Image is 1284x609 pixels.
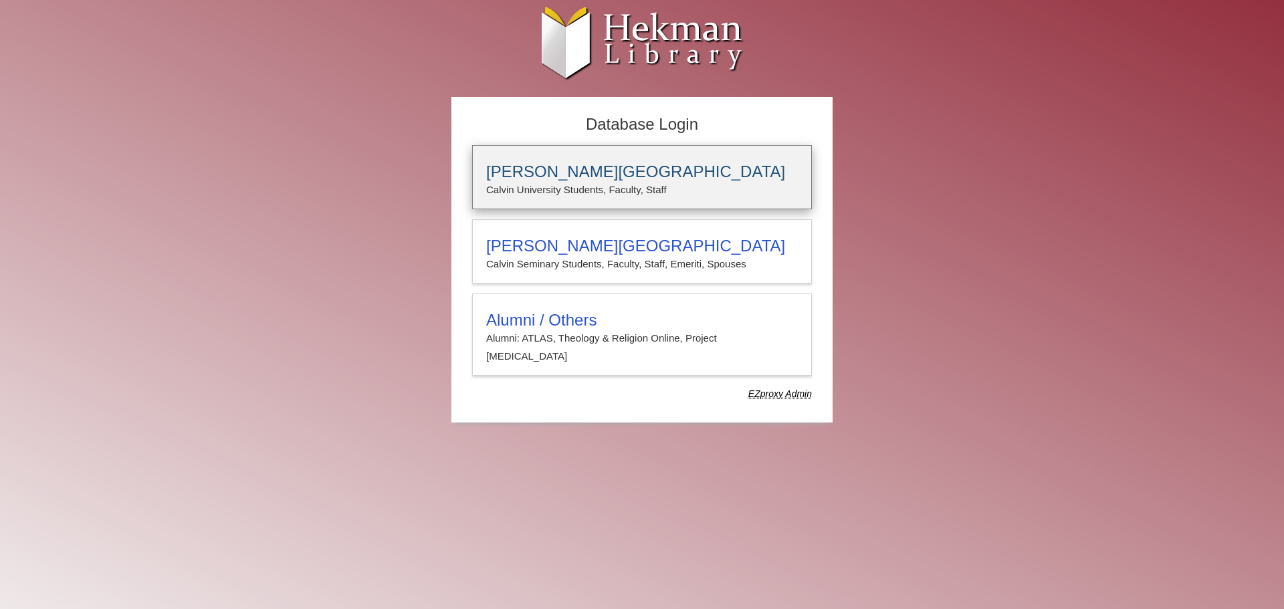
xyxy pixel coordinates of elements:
[486,330,798,365] p: Alumni: ATLAS, Theology & Religion Online, Project [MEDICAL_DATA]
[486,162,798,181] h3: [PERSON_NAME][GEOGRAPHIC_DATA]
[486,311,798,330] h3: Alumni / Others
[486,181,798,199] p: Calvin University Students, Faculty, Staff
[472,219,812,283] a: [PERSON_NAME][GEOGRAPHIC_DATA]Calvin Seminary Students, Faculty, Staff, Emeriti, Spouses
[486,237,798,255] h3: [PERSON_NAME][GEOGRAPHIC_DATA]
[472,145,812,209] a: [PERSON_NAME][GEOGRAPHIC_DATA]Calvin University Students, Faculty, Staff
[486,311,798,365] summary: Alumni / OthersAlumni: ATLAS, Theology & Religion Online, Project [MEDICAL_DATA]
[465,111,819,138] h2: Database Login
[486,255,798,273] p: Calvin Seminary Students, Faculty, Staff, Emeriti, Spouses
[748,388,812,399] dfn: Use Alumni login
